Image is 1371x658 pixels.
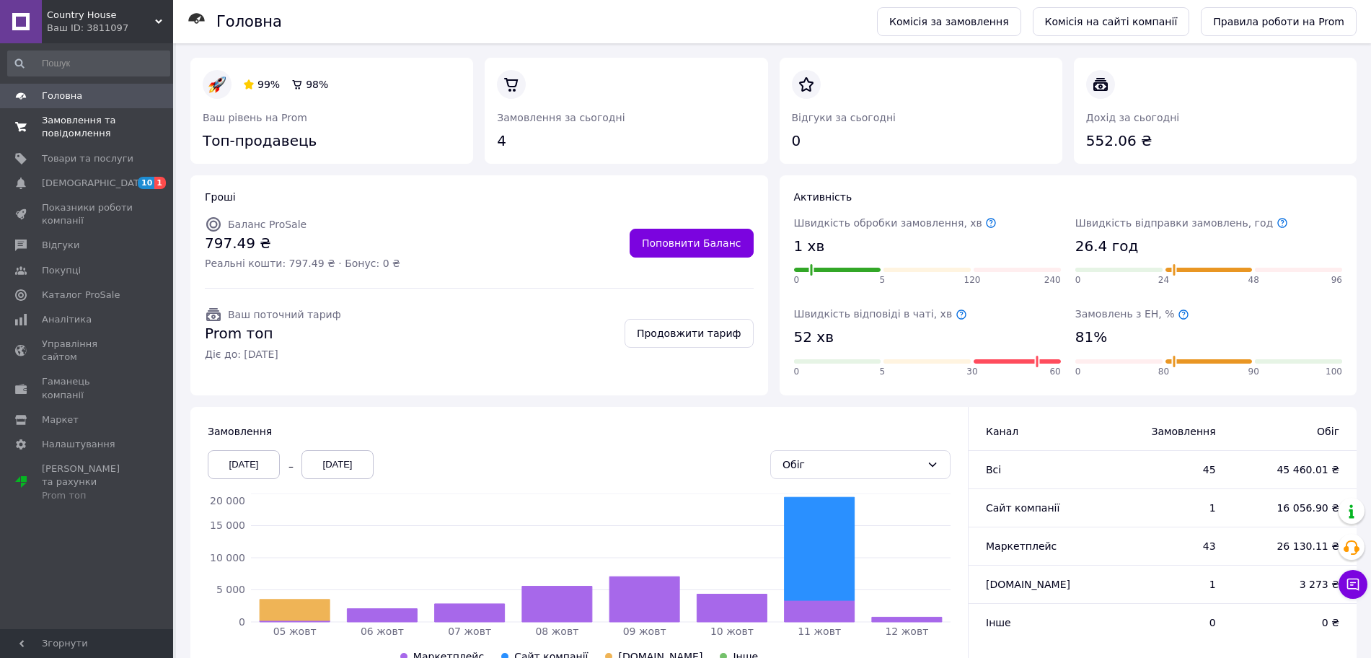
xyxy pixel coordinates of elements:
tspan: 15 000 [210,519,245,531]
span: Замовлення [1115,424,1215,439]
span: 1 хв [794,236,825,257]
tspan: 20 000 [210,495,245,506]
span: 26 130.11 ₴ [1245,539,1339,553]
span: 52 хв [794,327,834,348]
input: Пошук [7,51,170,76]
span: 100 [1326,366,1342,378]
span: Замовлень з ЕН, % [1075,308,1189,320]
span: 1 [1115,577,1215,592]
span: 90 [1248,366,1259,378]
span: [PERSON_NAME] та рахунки [42,462,133,502]
span: 99% [257,79,280,90]
span: Сайт компанії [986,502,1059,514]
span: Баланс ProSale [228,219,307,230]
span: 10 [138,177,154,189]
span: 5 [879,274,885,286]
span: Замовлення [208,426,272,437]
span: 797.49 ₴ [205,233,400,254]
span: Швидкість відповіді в чаті, хв [794,308,967,320]
tspan: 05 жовт [273,626,317,637]
span: Інше [986,617,1011,628]
span: Реальні кошти: 797.49 ₴ · Бонус: 0 ₴ [205,256,400,271]
span: Товари та послуги [42,152,133,165]
span: 26.4 год [1075,236,1138,257]
span: 120 [964,274,981,286]
a: Комісія на сайті компанії [1033,7,1190,36]
tspan: 08 жовт [535,626,578,637]
span: 24 [1158,274,1169,286]
span: [DEMOGRAPHIC_DATA] [42,177,149,190]
span: 60 [1049,366,1060,378]
span: Country House [47,9,155,22]
span: Управління сайтом [42,338,133,364]
span: Налаштування [42,438,115,451]
span: 5 [879,366,885,378]
span: Швидкість відправки замовлень, год [1075,217,1288,229]
span: Активність [794,191,852,203]
span: Всi [986,464,1001,475]
span: 0 [1075,274,1081,286]
span: Гроші [205,191,236,203]
span: Prom топ [205,323,341,344]
tspan: 12 жовт [885,626,928,637]
span: 81% [1075,327,1107,348]
div: [DATE] [208,450,280,479]
span: Обіг [1245,424,1339,439]
h1: Головна [216,13,282,30]
span: 98% [306,79,328,90]
span: Гаманець компанії [42,375,133,401]
span: Показники роботи компанії [42,201,133,227]
span: 45 460.01 ₴ [1245,462,1339,477]
div: [DATE] [301,450,374,479]
tspan: 10 000 [210,552,245,563]
span: 80 [1158,366,1169,378]
div: Ваш ID: 3811097 [47,22,173,35]
span: 1 [1115,501,1215,515]
span: 0 ₴ [1245,615,1339,630]
span: 0 [794,366,800,378]
tspan: 0 [239,616,245,628]
span: Маркетплейс [986,540,1057,552]
span: Ваш поточний тариф [228,309,341,320]
span: Відгуки [42,239,79,252]
span: 16 056.90 ₴ [1245,501,1339,515]
div: Обіг [783,457,921,473]
tspan: 11 жовт [798,626,841,637]
span: 1 [154,177,166,189]
span: 3 273 ₴ [1245,577,1339,592]
span: 96 [1331,274,1342,286]
span: Замовлення та повідомлення [42,114,133,140]
span: 0 [794,274,800,286]
a: Правила роботи на Prom [1201,7,1357,36]
span: [DOMAIN_NAME] [986,579,1070,590]
button: Чат з покупцем [1339,570,1367,599]
a: Комісія за замовлення [877,7,1021,36]
span: Покупці [42,264,81,277]
a: Поповнити Баланс [630,229,754,258]
span: 240 [1044,274,1061,286]
a: Продовжити тариф [625,319,754,348]
span: Аналітика [42,313,92,326]
div: Prom топ [42,489,133,502]
span: 48 [1248,274,1259,286]
span: 0 [1115,615,1215,630]
span: 30 [966,366,977,378]
tspan: 09 жовт [623,626,666,637]
span: Головна [42,89,82,102]
span: 0 [1075,366,1081,378]
tspan: 06 жовт [361,626,404,637]
span: Швидкість обробки замовлення, хв [794,217,997,229]
tspan: 10 жовт [710,626,754,637]
span: 45 [1115,462,1215,477]
span: Канал [986,426,1018,437]
span: Діє до: [DATE] [205,347,341,361]
tspan: 5 000 [216,584,245,595]
span: 43 [1115,539,1215,553]
tspan: 07 жовт [448,626,491,637]
span: Каталог ProSale [42,289,120,302]
span: Маркет [42,413,79,426]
